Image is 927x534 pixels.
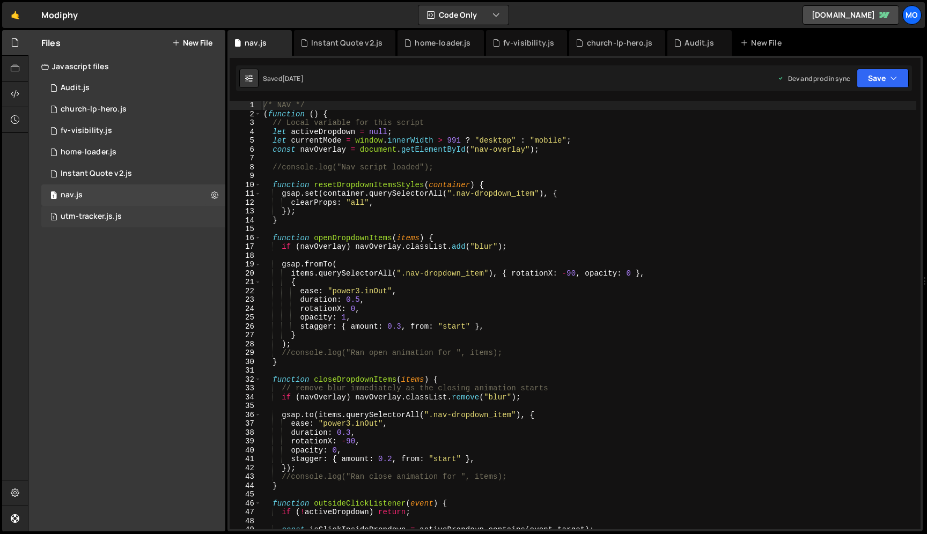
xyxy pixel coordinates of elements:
div: Audit.js [61,83,90,93]
div: nav.js [245,38,267,48]
div: 43 [230,472,261,481]
div: 35 [230,402,261,411]
div: 14 [230,216,261,225]
div: 30 [230,358,261,367]
div: 38 [230,428,261,437]
div: 15757/43444.js [41,206,225,227]
button: Code Only [418,5,509,25]
div: Audit.js [685,38,713,48]
div: fv-visibility.js [61,126,112,136]
button: Save [857,69,909,88]
h2: Files [41,37,61,49]
div: 20 [230,269,261,278]
div: 47 [230,508,261,517]
div: 17 [230,242,261,251]
div: church-lp-hero.js [61,105,127,114]
div: 18 [230,251,261,261]
div: 37 [230,419,261,428]
div: 9 [230,172,261,181]
div: 15757/44884.js [41,184,225,206]
div: 24 [230,305,261,314]
div: 46 [230,499,261,508]
div: 26 [230,322,261,331]
span: 1 [50,192,57,201]
div: 34 [230,393,261,402]
div: nav.js [61,190,83,200]
div: 15757/41912.js [41,163,225,184]
div: 2 [230,110,261,119]
div: 25 [230,313,261,322]
div: 16 [230,234,261,243]
div: 22 [230,287,261,296]
div: 21 [230,278,261,287]
div: 15757/42611.js [41,99,225,120]
div: 8 [230,163,261,172]
div: church-lp-hero.js [587,38,653,48]
div: 15757/43976.js [41,142,225,163]
div: 4 [230,128,261,137]
div: 1 [230,101,261,110]
div: 28 [230,340,261,349]
div: 36 [230,411,261,420]
div: 6 [230,145,261,154]
div: 31 [230,366,261,375]
div: 23 [230,295,261,305]
div: 3 [230,118,261,128]
a: [DOMAIN_NAME] [803,5,899,25]
div: 15757/46863.js [41,77,225,99]
div: 42 [230,464,261,473]
div: 33 [230,384,261,393]
button: New File [172,39,212,47]
div: utm-tracker.js.js [61,212,122,221]
div: home-loader.js [61,147,116,157]
div: 29 [230,348,261,358]
div: 15 [230,225,261,234]
div: [DATE] [282,74,304,83]
div: 41 [230,455,261,464]
div: 7 [230,154,261,163]
div: 5 [230,136,261,145]
div: 32 [230,375,261,384]
div: Modiphy [41,9,78,21]
div: 10 [230,181,261,190]
div: Dev and prod in sync [777,74,850,83]
div: Javascript files [28,56,225,77]
div: Saved [263,74,304,83]
div: 48 [230,517,261,526]
div: 44 [230,481,261,491]
div: 15757/47784.js [41,120,225,142]
div: 45 [230,490,261,499]
div: 11 [230,189,261,198]
div: fv-visibility.js [503,38,555,48]
div: home-loader.js [415,38,470,48]
div: Instant Quote v2.js [311,38,382,48]
div: 12 [230,198,261,207]
div: 27 [230,331,261,340]
div: 39 [230,437,261,446]
div: 19 [230,260,261,269]
div: 13 [230,207,261,216]
span: 1 [50,213,57,222]
div: Instant Quote v2.js [61,169,132,179]
a: Mo [902,5,922,25]
div: New File [740,38,785,48]
div: 40 [230,446,261,455]
a: 🤙 [2,2,28,28]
